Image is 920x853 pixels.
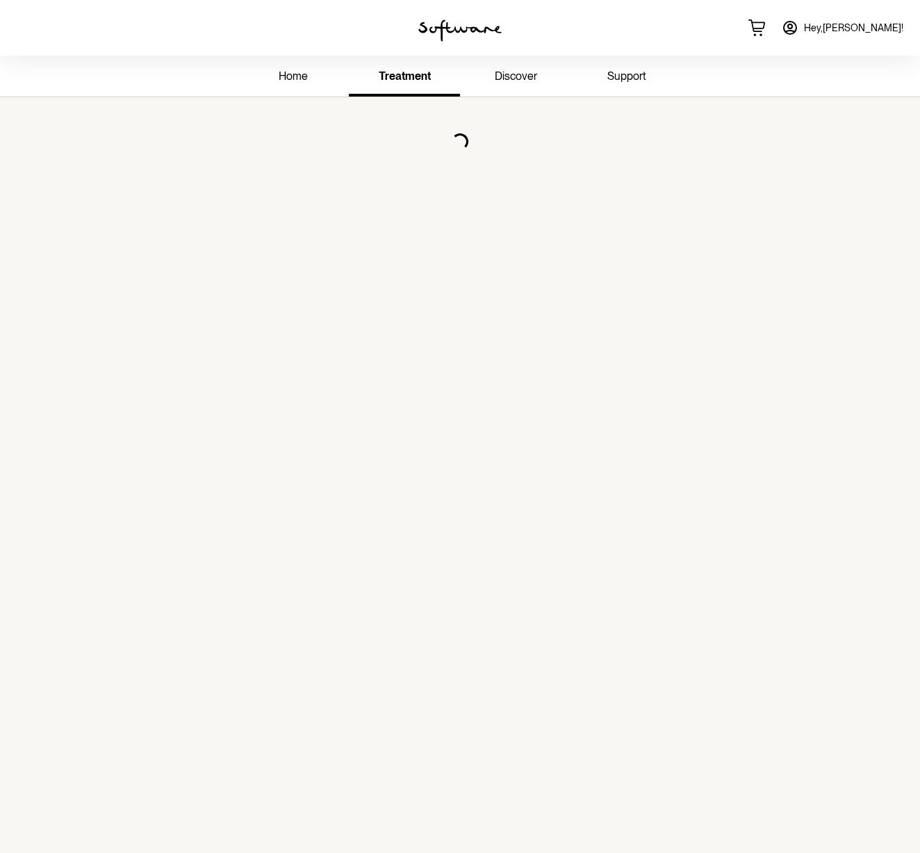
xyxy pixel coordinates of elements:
a: support [571,58,682,97]
a: treatment [349,58,460,97]
span: discover [495,69,537,83]
span: treatment [379,69,431,83]
a: discover [460,58,571,97]
a: home [238,58,349,97]
a: Hey,[PERSON_NAME]! [773,11,912,44]
span: support [607,69,646,83]
span: home [279,69,308,83]
img: software logo [418,19,502,42]
span: Hey, [PERSON_NAME] ! [804,22,903,34]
